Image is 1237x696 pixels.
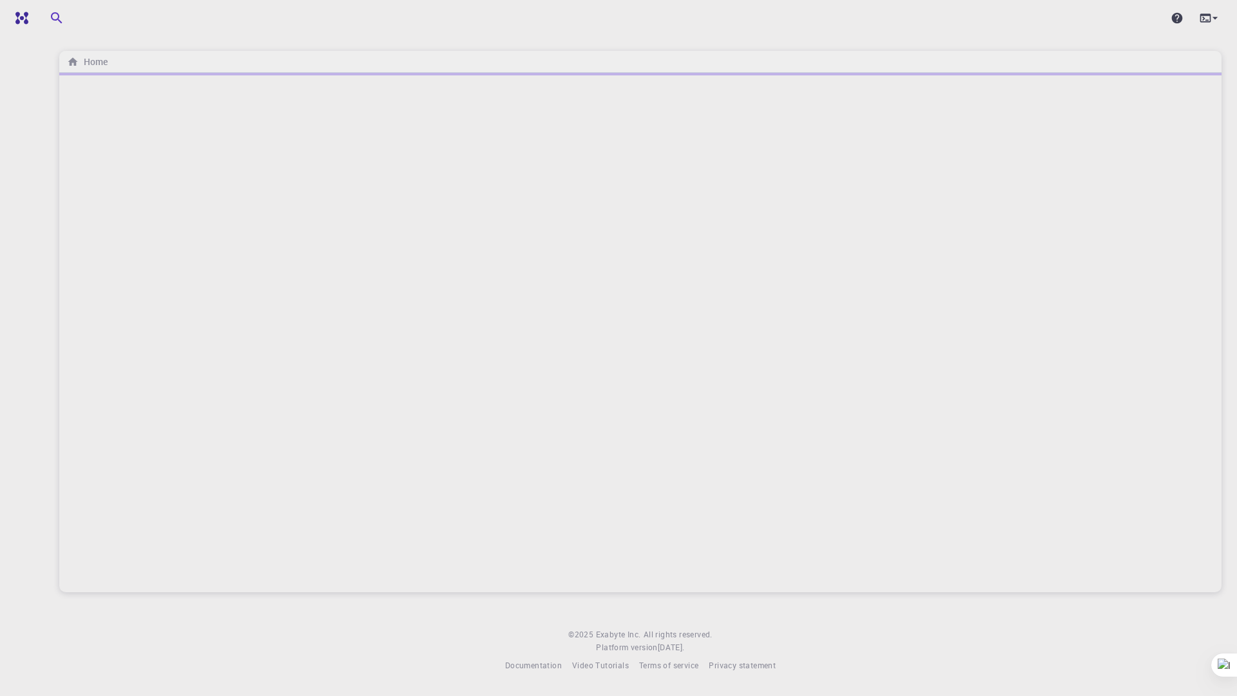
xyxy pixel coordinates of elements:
[505,660,562,670] span: Documentation
[709,660,776,670] span: Privacy statement
[572,660,629,670] span: Video Tutorials
[10,12,28,24] img: logo
[568,628,595,641] span: © 2025
[639,659,698,672] a: Terms of service
[658,642,685,652] span: [DATE] .
[572,659,629,672] a: Video Tutorials
[709,659,776,672] a: Privacy statement
[596,628,641,641] a: Exabyte Inc.
[658,641,685,654] a: [DATE].
[596,641,657,654] span: Platform version
[639,660,698,670] span: Terms of service
[64,55,110,69] nav: breadcrumb
[505,659,562,672] a: Documentation
[596,629,641,639] span: Exabyte Inc.
[79,55,108,69] h6: Home
[644,628,713,641] span: All rights reserved.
